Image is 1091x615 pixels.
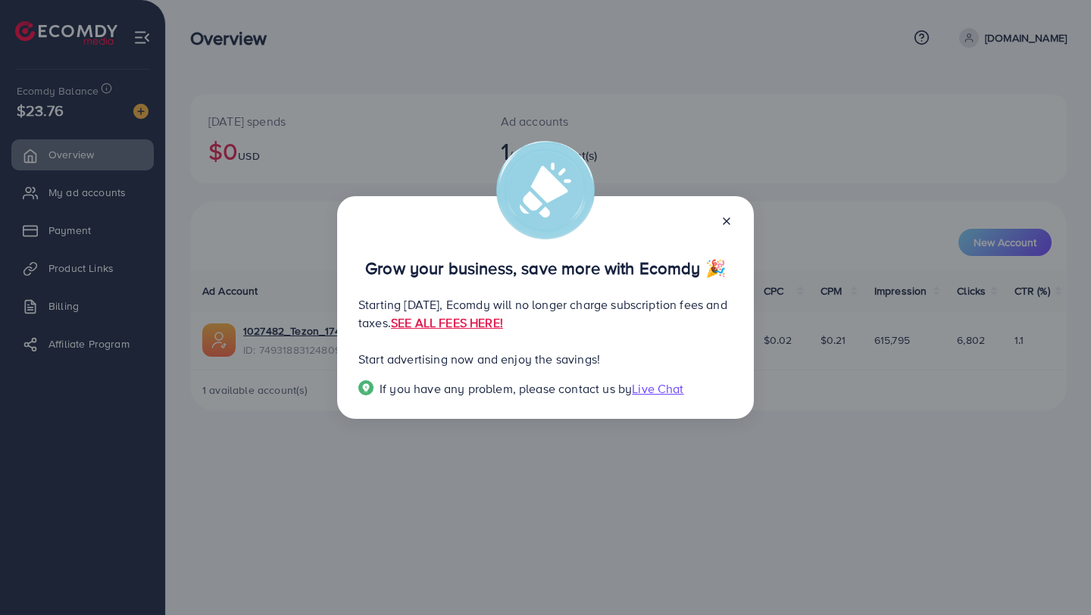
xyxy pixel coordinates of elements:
span: Live Chat [632,380,683,397]
img: Popup guide [358,380,374,395]
img: alert [496,141,595,239]
a: SEE ALL FEES HERE! [391,314,503,331]
p: Start advertising now and enjoy the savings! [358,350,733,368]
p: Starting [DATE], Ecomdy will no longer charge subscription fees and taxes. [358,295,733,332]
p: Grow your business, save more with Ecomdy 🎉 [358,259,733,277]
span: If you have any problem, please contact us by [380,380,632,397]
